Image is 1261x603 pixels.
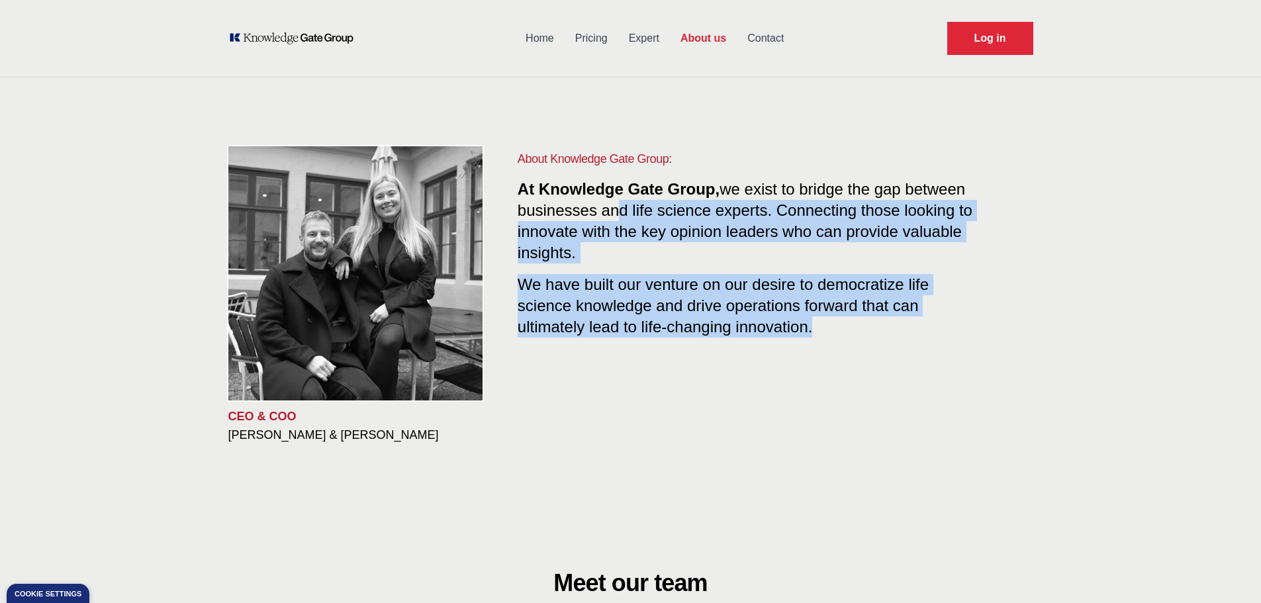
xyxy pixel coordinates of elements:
a: Pricing [565,21,618,56]
span: We have built our venture on our desire to democratize life science knowledge and drive operation... [518,270,929,336]
a: About us [670,21,737,56]
iframe: Chat Widget [1195,539,1261,603]
img: KOL management, KEE, Therapy area experts [228,146,483,400]
span: we exist to bridge the gap between businesses and life science experts. Connecting those looking ... [518,180,972,261]
h2: Meet our team [292,570,970,596]
h1: About Knowledge Gate Group: [518,150,980,168]
a: Expert [618,21,670,56]
a: KOL Knowledge Platform: Talk to Key External Experts (KEE) [228,32,363,45]
p: CEO & COO [228,408,496,424]
h3: [PERSON_NAME] & [PERSON_NAME] [228,427,496,443]
a: Contact [737,21,794,56]
a: Home [515,21,565,56]
div: Cookie settings [15,590,81,598]
span: At Knowledge Gate Group, [518,180,720,198]
a: Request Demo [947,22,1033,55]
